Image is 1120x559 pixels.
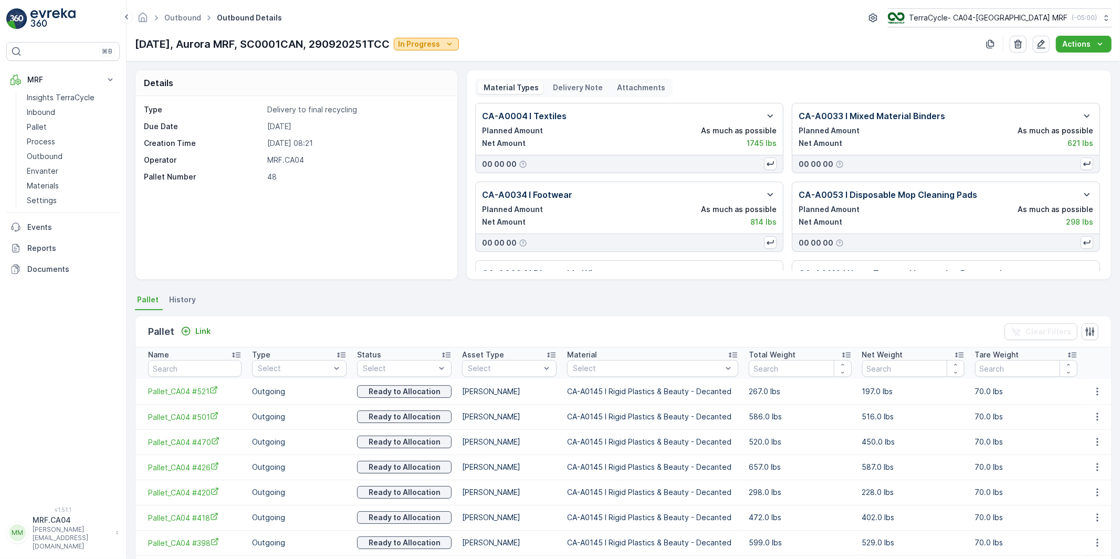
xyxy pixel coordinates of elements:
[148,324,174,339] p: Pallet
[363,363,435,374] p: Select
[1062,39,1091,49] p: Actions
[747,138,777,149] p: 1745 lbs
[975,360,1077,377] input: Search
[749,350,795,360] p: Total Weight
[357,410,452,423] button: Ready to Allocation
[6,259,120,280] a: Documents
[23,120,120,134] a: Pallet
[148,462,242,473] span: Pallet_CA04 #426
[33,525,110,551] p: [PERSON_NAME][EMAIL_ADDRESS][DOMAIN_NAME]
[482,204,543,215] p: Planned Amount
[252,350,270,360] p: Type
[862,412,965,422] p: 516.0 lbs
[27,75,99,85] p: MRF
[1067,138,1093,149] p: 621 lbs
[567,462,738,472] p: CA-A0145 I Rigid Plastics & Beauty - Decanted
[357,385,452,398] button: Ready to Allocation
[144,104,263,115] p: Type
[1004,323,1077,340] button: Clear Filters
[27,166,58,176] p: Envanter
[482,138,526,149] p: Net Amount
[862,512,965,523] p: 402.0 lbs
[567,386,738,397] p: CA-A0145 I Rigid Plastics & Beauty - Decanted
[749,487,851,498] p: 298.0 lbs
[482,238,517,248] p: 00 00 00
[616,82,666,93] p: Attachments
[267,104,446,115] p: Delivery to final recycling
[369,462,441,472] p: Ready to Allocation
[23,193,120,208] a: Settings
[135,36,390,52] p: [DATE], Aurora MRF, SC0001CAN, 290920251TCC
[137,294,159,305] span: Pallet
[749,437,851,447] p: 520.0 lbs
[567,537,738,548] p: CA-A0145 I Rigid Plastics & Beauty - Decanted
[252,487,347,498] p: Outgoing
[148,512,242,523] span: Pallet_CA04 #418
[462,512,557,523] p: [PERSON_NAME]
[267,155,446,165] p: MRF.CA04
[267,121,446,132] p: [DATE]
[27,122,47,132] p: Pallet
[357,536,452,549] button: Ready to Allocation
[164,13,201,22] a: Outbound
[975,512,1077,523] p: 70.0 lbs
[482,217,526,227] p: Net Amount
[1018,125,1093,136] p: As much as possible
[144,77,173,89] p: Details
[369,487,441,498] p: Ready to Allocation
[975,386,1077,397] p: 70.0 lbs
[27,264,116,275] p: Documents
[27,92,95,103] p: Insights TerraCycle
[195,326,211,336] p: Link
[27,181,59,191] p: Materials
[148,437,242,448] span: Pallet_CA04 #470
[6,507,120,513] span: v 1.51.1
[215,13,284,23] span: Outbound Details
[862,360,965,377] input: Search
[252,512,347,523] p: Outgoing
[799,159,833,170] p: 00 00 00
[975,462,1077,472] p: 70.0 lbs
[701,125,777,136] p: As much as possible
[750,217,777,227] p: 814 lbs
[27,136,55,147] p: Process
[148,537,242,549] a: Pallet_CA04 #398
[30,8,76,29] img: logo_light-DOdMpM7g.png
[144,138,263,149] p: Creation Time
[369,412,441,422] p: Ready to Allocation
[369,512,441,523] p: Ready to Allocation
[148,360,242,377] input: Search
[573,363,722,374] p: Select
[27,222,116,233] p: Events
[975,350,1019,360] p: Tare Weight
[519,160,527,168] div: Help Tooltip Icon
[369,437,441,447] p: Ready to Allocation
[567,437,738,447] p: CA-A0145 I Rigid Plastics & Beauty - Decanted
[252,437,347,447] p: Outgoing
[862,350,903,360] p: Net Weight
[835,160,844,168] div: Help Tooltip Icon
[148,386,242,397] a: Pallet_CA04 #521
[148,412,242,423] a: Pallet_CA04 #501
[749,537,851,548] p: 599.0 lbs
[749,462,851,472] p: 657.0 lbs
[567,412,738,422] p: CA-A0145 I Rigid Plastics & Beauty - Decanted
[567,487,738,498] p: CA-A0145 I Rigid Plastics & Beauty - Decanted
[701,204,777,215] p: As much as possible
[468,363,540,374] p: Select
[462,412,557,422] p: [PERSON_NAME]
[799,110,945,122] p: CA-A0033 I Mixed Material Binders
[482,267,608,280] p: CA-A0084 I Disposable Wipes
[975,437,1077,447] p: 70.0 lbs
[6,69,120,90] button: MRF
[6,217,120,238] a: Events
[252,386,347,397] p: Outgoing
[482,188,573,201] p: CA-A0034 I Footwear
[888,12,905,24] img: TC_8rdWMmT_gp9TRR3.png
[1056,36,1112,52] button: Actions
[369,537,441,548] p: Ready to Allocation
[462,462,557,472] p: [PERSON_NAME]
[462,437,557,447] p: [PERSON_NAME]
[862,437,965,447] p: 450.0 lbs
